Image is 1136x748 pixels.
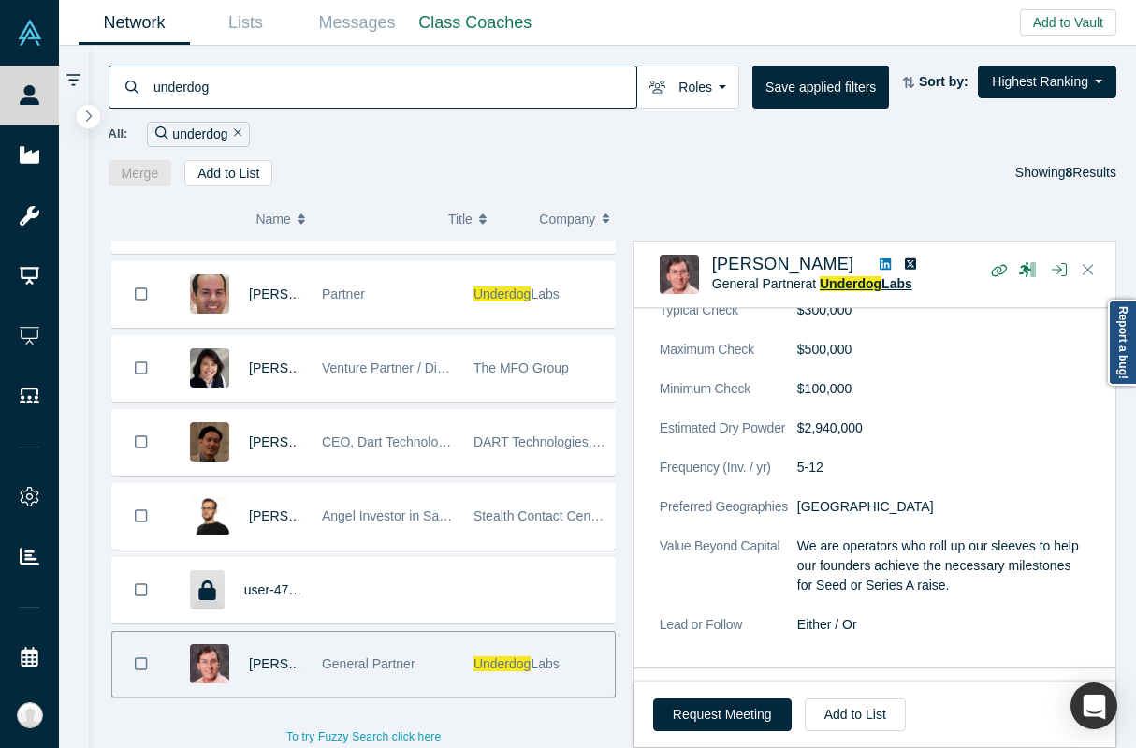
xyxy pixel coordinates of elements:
[112,262,170,327] button: Bookmark
[112,484,170,549] button: Bookmark
[249,508,357,523] a: [PERSON_NAME]
[712,255,854,273] a: [PERSON_NAME]
[820,276,912,291] a: UnderdogLabs
[881,276,912,291] span: Labs
[322,656,415,671] span: General Partner
[539,199,595,239] span: Company
[112,632,170,697] button: Bookmark
[660,497,797,536] dt: Preferred Geographies
[539,199,610,239] button: Company
[112,558,170,623] button: Bookmark
[228,124,242,145] button: Remove Filter
[473,656,532,671] span: Underdog
[797,301,1089,320] dd: $300,000
[112,410,170,475] button: Bookmark
[473,434,617,449] span: DART Technologies, Inc.
[797,536,1089,595] p: We are operators who roll up our sleeves to help our founders achieve the necessary milestones fo...
[184,160,272,186] button: Add to List
[249,656,357,671] a: [PERSON_NAME]
[797,497,1089,517] dd: [GEOGRAPHIC_DATA]
[249,360,357,375] a: [PERSON_NAME]
[1074,256,1102,286] button: Close
[152,65,636,109] input: Search by name, title, company, summary, expertise, investment criteria or topics of focus
[1066,165,1073,180] strong: 8
[190,1,301,45] a: Lists
[660,255,699,294] img: Alex Chang's Profile Image
[797,340,1089,359] dd: $500,000
[797,379,1089,399] dd: $100,000
[712,276,912,291] span: General Partner at
[660,379,797,418] dt: Minimum Check
[978,66,1116,98] button: Highest Ranking
[322,360,471,375] span: Venture Partner / Director
[190,274,229,314] img: David Hehman's Profile Image
[660,340,797,379] dt: Maximum Check
[17,20,43,46] img: Alchemist Vault Logo
[249,434,357,449] a: [PERSON_NAME]
[147,122,250,147] div: underdog
[322,508,680,523] span: Angel Investor in SalesTech, building a VC fund, ex-McKinsey
[322,434,462,449] span: CEO, Dart Technologies
[249,286,357,301] a: [PERSON_NAME]
[1108,300,1136,386] a: Report a bug!
[413,1,538,45] a: Class Coaches
[752,66,889,109] button: Save applied filters
[919,74,969,89] strong: Sort by:
[112,336,170,401] button: Bookmark
[190,422,229,462] img: Michael Chow's Profile Image
[109,160,172,186] button: Merge
[448,199,519,239] button: Title
[17,702,43,728] img: Katinka Harsányi's Account
[190,644,229,683] img: Alex Chang's Profile Image
[636,66,739,109] button: Roles
[797,615,1089,635] dd: Either / Or
[820,276,881,291] span: Underdog
[322,286,365,301] span: Partner
[805,698,906,731] button: Add to List
[660,536,797,615] dt: Value Beyond Capital
[797,458,1089,477] dd: 5-12
[1015,160,1116,186] div: Showing
[473,508,735,523] span: Stealth Contact Centre as a Service Provider
[79,1,190,45] a: Network
[109,125,128,143] span: All:
[473,286,532,301] span: Underdog
[1066,165,1116,180] span: Results
[660,458,797,497] dt: Frequency (Inv. / yr)
[797,418,1089,438] dd: $2,940,000
[190,496,229,535] img: Alex Kravchenko's Profile Image
[244,582,311,597] a: user-47414
[660,301,797,340] dt: Typical Check
[190,348,229,388] img: Heather Onstott's Profile Image
[531,656,559,671] span: Labs
[448,199,473,239] span: Title
[653,698,792,731] button: Request Meeting
[473,360,569,375] span: The MFO Group
[531,286,559,301] span: Labs
[301,1,413,45] a: Messages
[255,199,429,239] button: Name
[660,418,797,458] dt: Estimated Dry Powder
[1020,9,1116,36] button: Add to Vault
[660,615,797,654] dt: Lead or Follow
[255,199,290,239] span: Name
